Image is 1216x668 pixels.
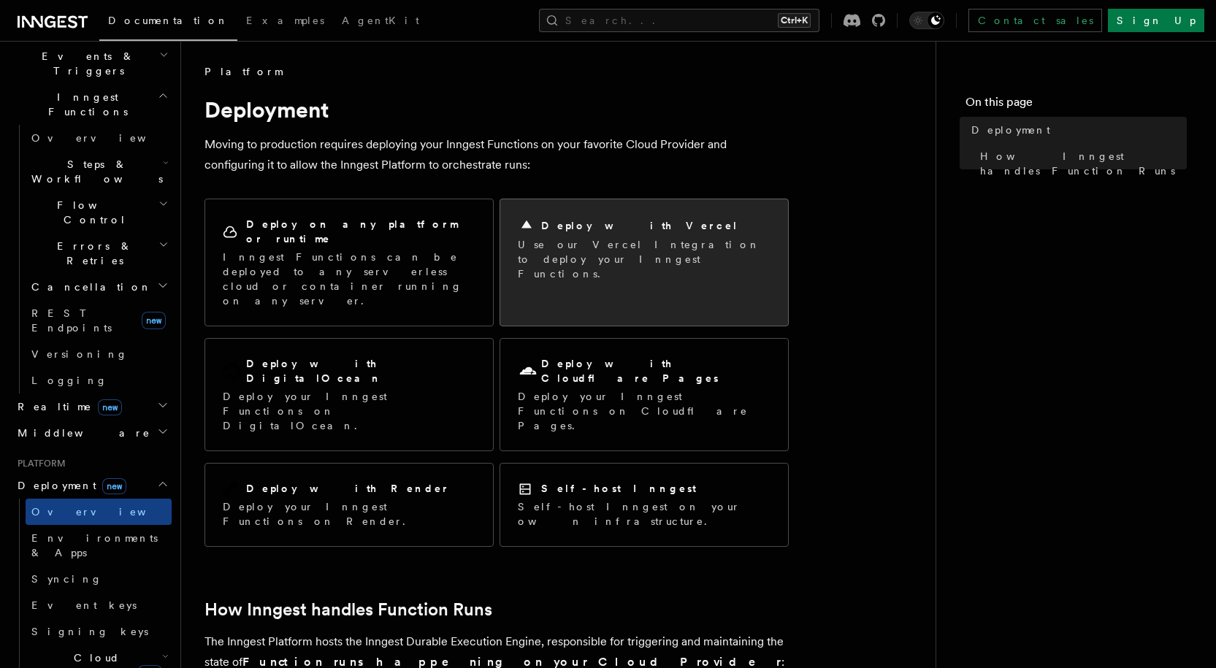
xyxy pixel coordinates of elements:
a: REST Endpointsnew [26,300,172,341]
span: new [102,478,126,494]
span: Event keys [31,599,137,611]
a: Deploy with Cloudflare PagesDeploy your Inngest Functions on Cloudflare Pages. [500,338,789,451]
a: Event keys [26,592,172,618]
svg: Cloudflare [518,361,538,382]
span: Logging [31,375,107,386]
span: Documentation [108,15,229,26]
button: Toggle dark mode [909,12,944,29]
h1: Deployment [204,96,789,123]
p: Deploy your Inngest Functions on Render. [223,499,475,529]
span: Environments & Apps [31,532,158,558]
span: Errors & Retries [26,239,158,268]
h2: Deploy with Vercel [541,218,738,233]
span: How Inngest handles Function Runs [980,149,1187,178]
span: Realtime [12,399,122,414]
span: REST Endpoints [31,307,112,334]
button: Cancellation [26,274,172,300]
a: Overview [26,499,172,525]
p: Deploy your Inngest Functions on DigitalOcean. [223,389,475,433]
span: Flow Control [26,198,158,227]
a: Deploy with RenderDeploy your Inngest Functions on Render. [204,463,494,547]
a: Logging [26,367,172,393]
span: Steps & Workflows [26,157,163,186]
button: Realtimenew [12,393,172,420]
button: Deploymentnew [12,472,172,499]
span: Examples [246,15,324,26]
a: Environments & Apps [26,525,172,566]
p: Use our Vercel Integration to deploy your Inngest Functions. [518,237,770,281]
span: new [142,312,166,329]
a: Sign Up [1108,9,1204,32]
span: Deployment [971,123,1050,137]
h4: On this page [965,93,1187,117]
h2: Deploy on any platform or runtime [246,217,475,246]
p: Deploy your Inngest Functions on Cloudflare Pages. [518,389,770,433]
span: new [98,399,122,415]
span: Cancellation [26,280,152,294]
p: Self-host Inngest on your own infrastructure. [518,499,770,529]
span: Overview [31,132,182,144]
button: Errors & Retries [26,233,172,274]
a: Deploy on any platform or runtimeInngest Functions can be deployed to any serverless cloud or con... [204,199,494,326]
a: Syncing [26,566,172,592]
span: Signing keys [31,626,148,637]
a: Deploy with VercelUse our Vercel Integration to deploy your Inngest Functions. [500,199,789,326]
a: How Inngest handles Function Runs [204,599,492,620]
a: Deployment [965,117,1187,143]
button: Inngest Functions [12,84,172,125]
a: How Inngest handles Function Runs [974,143,1187,184]
a: Versioning [26,341,172,367]
a: Documentation [99,4,237,41]
button: Events & Triggers [12,43,172,84]
span: Versioning [31,348,128,360]
span: Platform [12,458,66,469]
a: Signing keys [26,618,172,645]
div: Inngest Functions [12,125,172,393]
h2: Deploy with DigitalOcean [246,356,475,385]
a: Contact sales [968,9,1102,32]
span: Syncing [31,573,102,585]
a: AgentKit [333,4,428,39]
span: Overview [31,506,182,518]
span: AgentKit [342,15,419,26]
p: Inngest Functions can be deployed to any serverless cloud or container running on any server. [223,250,475,308]
a: Overview [26,125,172,151]
button: Search...Ctrl+K [539,9,819,32]
a: Deploy with DigitalOceanDeploy your Inngest Functions on DigitalOcean. [204,338,494,451]
button: Flow Control [26,192,172,233]
p: Moving to production requires deploying your Inngest Functions on your favorite Cloud Provider an... [204,134,789,175]
h2: Deploy with Cloudflare Pages [541,356,770,385]
button: Middleware [12,420,172,446]
a: Self-host InngestSelf-host Inngest on your own infrastructure. [500,463,789,547]
span: Middleware [12,426,150,440]
span: Deployment [12,478,126,493]
span: Inngest Functions [12,90,158,119]
a: Examples [237,4,333,39]
span: Platform [204,64,282,79]
h2: Deploy with Render [246,481,450,496]
kbd: Ctrl+K [778,13,811,28]
h2: Self-host Inngest [541,481,696,496]
button: Steps & Workflows [26,151,172,192]
span: Events & Triggers [12,49,159,78]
